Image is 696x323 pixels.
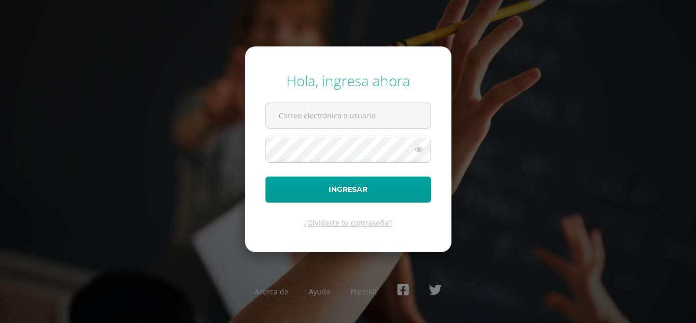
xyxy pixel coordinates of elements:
[265,177,431,203] button: Ingresar
[304,218,392,228] a: ¿Olvidaste tu contraseña?
[266,103,431,128] input: Correo electrónico o usuario
[309,287,330,296] a: Ayuda
[255,287,288,296] a: Acerca de
[351,287,377,296] a: Presskit
[265,71,431,90] div: Hola, ingresa ahora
